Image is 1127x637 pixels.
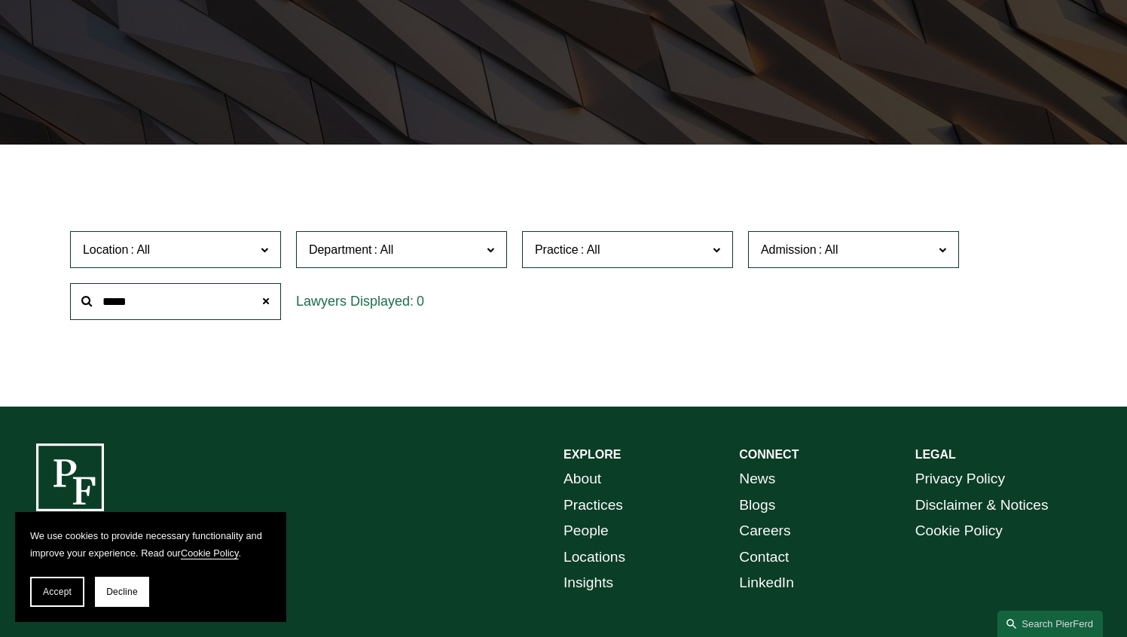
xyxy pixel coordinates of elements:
[915,466,1005,492] a: Privacy Policy
[915,492,1049,519] a: Disclaimer & Notices
[563,544,625,571] a: Locations
[563,492,623,519] a: Practices
[739,544,789,571] a: Contact
[739,518,790,544] a: Careers
[30,577,84,607] button: Accept
[739,448,799,461] strong: CONNECT
[15,512,286,622] section: Cookie banner
[106,587,138,597] span: Decline
[43,587,72,597] span: Accept
[309,243,372,256] span: Department
[915,518,1003,544] a: Cookie Policy
[563,466,601,492] a: About
[563,448,621,461] strong: EXPLORE
[535,243,579,256] span: Practice
[997,611,1103,637] a: Search this site
[417,294,424,309] span: 0
[915,448,956,461] strong: LEGAL
[739,492,775,519] a: Blogs
[563,518,609,544] a: People
[30,527,271,562] p: We use cookies to provide necessary functionality and improve your experience. Read our .
[761,243,817,256] span: Admission
[181,547,239,559] a: Cookie Policy
[739,570,794,596] a: LinkedIn
[83,243,129,256] span: Location
[95,577,149,607] button: Decline
[739,466,775,492] a: News
[563,570,613,596] a: Insights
